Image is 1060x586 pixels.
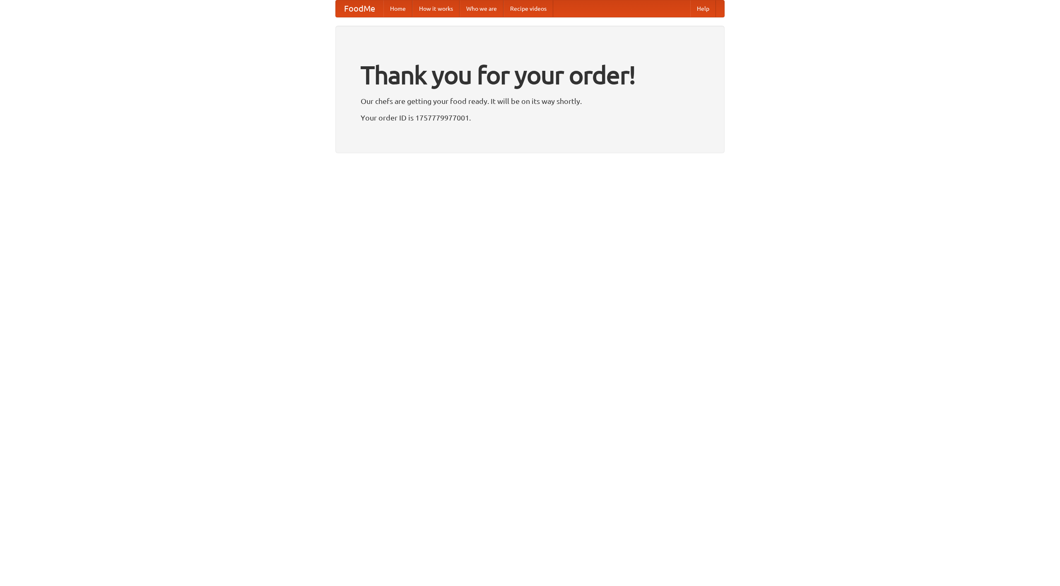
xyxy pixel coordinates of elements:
a: How it works [412,0,460,17]
a: Help [690,0,716,17]
a: FoodMe [336,0,383,17]
p: Our chefs are getting your food ready. It will be on its way shortly. [361,95,699,107]
a: Recipe videos [503,0,553,17]
h1: Thank you for your order! [361,55,699,95]
a: Who we are [460,0,503,17]
p: Your order ID is 1757779977001. [361,111,699,124]
a: Home [383,0,412,17]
